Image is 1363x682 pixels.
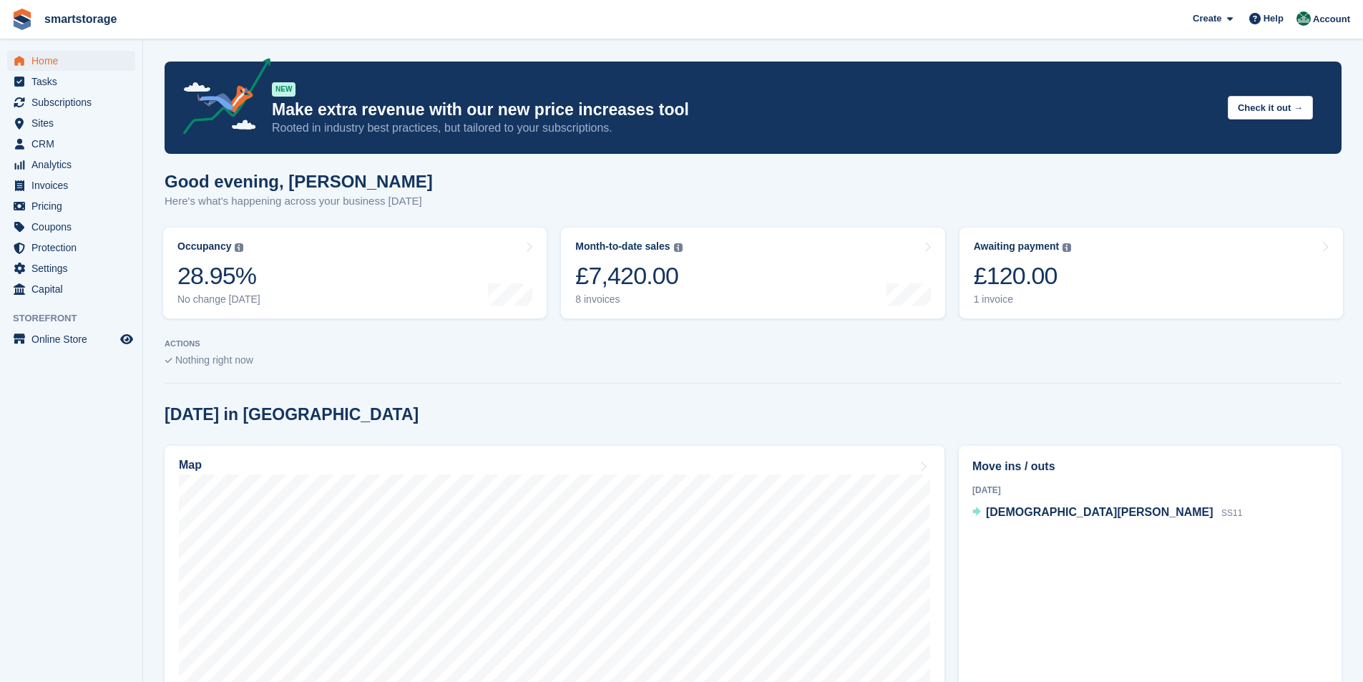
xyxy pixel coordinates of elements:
div: Month-to-date sales [575,240,670,253]
div: NEW [272,82,295,97]
p: Make extra revenue with our new price increases tool [272,99,1216,120]
span: Invoices [31,175,117,195]
span: Pricing [31,196,117,216]
div: £7,420.00 [575,261,682,291]
img: blank_slate_check_icon-ba018cac091ee9be17c0a81a6c232d5eb81de652e7a59be601be346b1b6ddf79.svg [165,358,172,364]
a: menu [7,196,135,216]
a: [DEMOGRAPHIC_DATA][PERSON_NAME] SS11 [972,504,1242,522]
img: stora-icon-8386f47178a22dfd0bd8f6a31ec36ba5ce8667c1dd55bd0f319d3a0aa187defe.svg [11,9,33,30]
span: Coupons [31,217,117,237]
h2: Move ins / outs [972,458,1328,475]
a: menu [7,279,135,299]
span: Account [1313,12,1350,26]
a: menu [7,134,135,154]
span: Storefront [13,311,142,326]
button: Check it out → [1228,96,1313,120]
span: Nothing right now [175,354,253,366]
a: menu [7,113,135,133]
div: No change [DATE] [177,293,260,306]
span: Capital [31,279,117,299]
a: menu [7,155,135,175]
span: Protection [31,238,117,258]
div: Occupancy [177,240,231,253]
span: Help [1264,11,1284,26]
span: SS11 [1221,508,1242,518]
p: Rooted in industry best practices, but tailored to your subscriptions. [272,120,1216,136]
a: Month-to-date sales £7,420.00 8 invoices [561,228,944,318]
h2: [DATE] in [GEOGRAPHIC_DATA] [165,405,419,424]
div: Awaiting payment [974,240,1060,253]
span: [DEMOGRAPHIC_DATA][PERSON_NAME] [986,506,1213,518]
span: Tasks [31,72,117,92]
div: £120.00 [974,261,1072,291]
a: smartstorage [39,7,122,31]
div: 1 invoice [974,293,1072,306]
span: Home [31,51,117,71]
a: Preview store [118,331,135,348]
span: CRM [31,134,117,154]
p: Here's what's happening across your business [DATE] [165,193,433,210]
img: price-adjustments-announcement-icon-8257ccfd72463d97f412b2fc003d46551f7dbcb40ab6d574587a9cd5c0d94... [171,58,271,140]
a: Occupancy 28.95% No change [DATE] [163,228,547,318]
h1: Good evening, [PERSON_NAME] [165,172,433,191]
span: Create [1193,11,1221,26]
span: Subscriptions [31,92,117,112]
img: icon-info-grey-7440780725fd019a000dd9b08b2336e03edf1995a4989e88bcd33f0948082b44.svg [674,243,683,252]
h2: Map [179,459,202,472]
a: Awaiting payment £120.00 1 invoice [959,228,1343,318]
span: Online Store [31,329,117,349]
a: menu [7,217,135,237]
a: menu [7,329,135,349]
div: 28.95% [177,261,260,291]
span: Settings [31,258,117,278]
div: [DATE] [972,484,1328,497]
span: Analytics [31,155,117,175]
span: Sites [31,113,117,133]
a: menu [7,92,135,112]
a: menu [7,258,135,278]
img: Peter Britcliffe [1296,11,1311,26]
img: icon-info-grey-7440780725fd019a000dd9b08b2336e03edf1995a4989e88bcd33f0948082b44.svg [1062,243,1071,252]
a: menu [7,175,135,195]
a: menu [7,72,135,92]
div: 8 invoices [575,293,682,306]
p: ACTIONS [165,339,1342,349]
img: icon-info-grey-7440780725fd019a000dd9b08b2336e03edf1995a4989e88bcd33f0948082b44.svg [235,243,243,252]
a: menu [7,51,135,71]
a: menu [7,238,135,258]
